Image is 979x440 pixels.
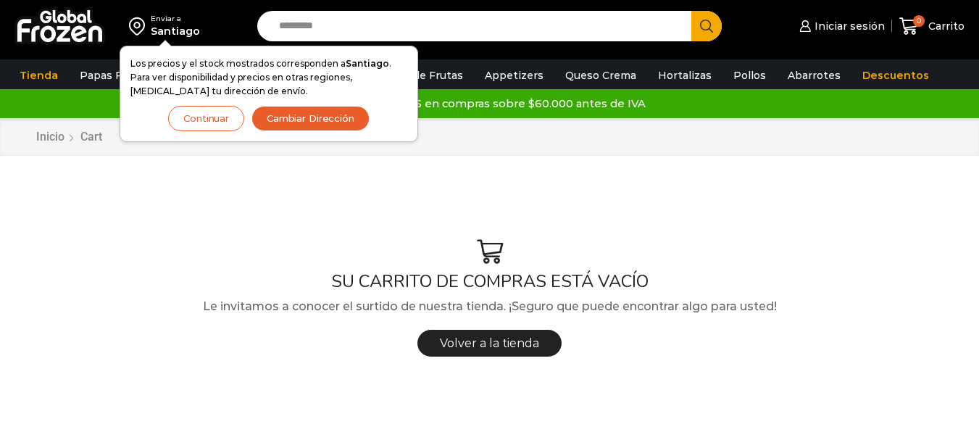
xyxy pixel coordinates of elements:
[168,106,244,131] button: Continuar
[12,62,65,89] a: Tienda
[913,15,925,27] span: 0
[796,12,884,41] a: Iniciar sesión
[151,24,200,38] div: Santiago
[811,19,885,33] span: Iniciar sesión
[855,62,936,89] a: Descuentos
[130,57,407,99] p: Los precios y el stock mostrados corresponden a . Para ver disponibilidad y precios en otras regi...
[925,19,965,33] span: Carrito
[36,129,65,146] a: Inicio
[651,62,719,89] a: Hortalizas
[691,11,722,41] button: Search button
[72,62,153,89] a: Papas Fritas
[899,9,965,43] a: 0 Carrito
[440,336,539,350] span: Volver a la tienda
[151,14,200,24] div: Enviar a
[558,62,643,89] a: Queso Crema
[478,62,551,89] a: Appetizers
[372,62,470,89] a: Pulpa de Frutas
[726,62,773,89] a: Pollos
[417,330,562,357] a: Volver a la tienda
[80,130,102,144] span: Cart
[129,14,151,38] img: address-field-icon.svg
[25,297,954,316] p: Le invitamos a conocer el surtido de nuestra tienda. ¡Seguro que puede encontrar algo para usted!
[25,271,954,292] h1: SU CARRITO DE COMPRAS ESTÁ VACÍO
[251,106,370,131] button: Cambiar Dirección
[780,62,848,89] a: Abarrotes
[346,58,389,69] strong: Santiago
